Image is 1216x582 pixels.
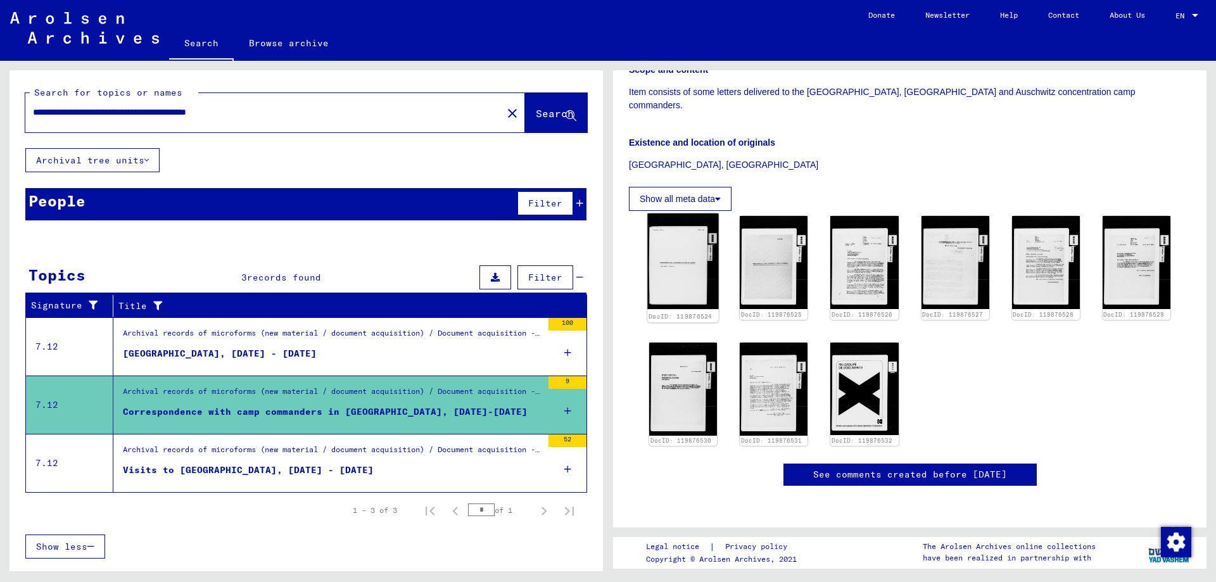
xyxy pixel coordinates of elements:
[1103,311,1164,318] a: DocID: 119876529
[26,434,113,492] td: 7.12
[123,444,542,462] div: Archival records of microforms (new material / document acquisition) / Document acquisition - Int...
[123,386,542,403] div: Archival records of microforms (new material / document acquisition) / Document acquisition - Int...
[31,299,103,312] div: Signature
[443,498,468,523] button: Previous page
[548,318,586,331] div: 100
[830,343,898,436] img: 001.jpg
[647,213,719,309] img: 001.jpg
[31,296,116,316] div: Signature
[241,272,247,283] span: 3
[649,343,717,436] img: 001.jpg
[1146,536,1193,568] img: yv_logo.png
[741,437,802,444] a: DocID: 119876531
[525,93,587,132] button: Search
[923,541,1096,552] p: The Arolsen Archives online collections
[247,272,321,283] span: records found
[740,343,807,436] img: 001.jpg
[123,327,542,345] div: Archival records of microforms (new material / document acquisition) / Document acquisition - Int...
[830,216,898,309] img: 001.jpg
[650,437,711,444] a: DocID: 119876530
[1103,216,1170,309] img: 001.jpg
[417,498,443,523] button: First page
[646,554,802,565] p: Copyright © Arolsen Archives, 2021
[234,28,344,58] a: Browse archive
[557,498,582,523] button: Last page
[26,376,113,434] td: 7.12
[629,85,1191,112] p: Item consists of some letters delivered to the [GEOGRAPHIC_DATA], [GEOGRAPHIC_DATA] and Auschwitz...
[36,541,87,552] span: Show less
[832,311,892,318] a: DocID: 119876526
[715,540,802,554] a: Privacy policy
[1013,311,1073,318] a: DocID: 119876528
[118,300,562,313] div: Title
[548,434,586,447] div: 52
[517,265,573,289] button: Filter
[1161,527,1191,557] img: Change consent
[1175,11,1189,20] span: EN
[922,311,983,318] a: DocID: 119876527
[123,405,528,419] div: Correspondence with camp commanders in [GEOGRAPHIC_DATA], [DATE]-[DATE]
[25,148,160,172] button: Archival tree units
[123,464,374,477] div: Visits to [GEOGRAPHIC_DATA], [DATE] - [DATE]
[646,540,802,554] div: |
[118,296,574,316] div: Title
[536,107,574,120] span: Search
[740,216,807,309] img: 001.jpg
[741,311,802,318] a: DocID: 119876525
[649,313,712,320] a: DocID: 119876524
[169,28,234,61] a: Search
[123,347,317,360] div: [GEOGRAPHIC_DATA], [DATE] - [DATE]
[531,498,557,523] button: Next page
[548,376,586,389] div: 9
[25,535,105,559] button: Show less
[813,468,1007,481] a: See comments created before [DATE]
[10,12,159,44] img: Arolsen_neg.svg
[528,198,562,209] span: Filter
[528,272,562,283] span: Filter
[832,437,892,444] a: DocID: 119876532
[517,191,573,215] button: Filter
[629,187,731,211] button: Show all meta data
[629,137,775,148] b: Existence and location of originals
[505,106,520,121] mat-icon: close
[921,216,989,309] img: 001.jpg
[646,540,709,554] a: Legal notice
[1012,216,1080,309] img: 001.jpg
[353,505,397,516] div: 1 – 3 of 3
[629,158,1191,172] p: [GEOGRAPHIC_DATA], [GEOGRAPHIC_DATA]
[34,87,182,98] mat-label: Search for topics or names
[28,189,85,212] div: People
[26,317,113,376] td: 7.12
[468,504,531,516] div: of 1
[629,65,708,75] b: Scope and content
[28,263,85,286] div: Topics
[923,552,1096,564] p: have been realized in partnership with
[500,100,525,125] button: Clear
